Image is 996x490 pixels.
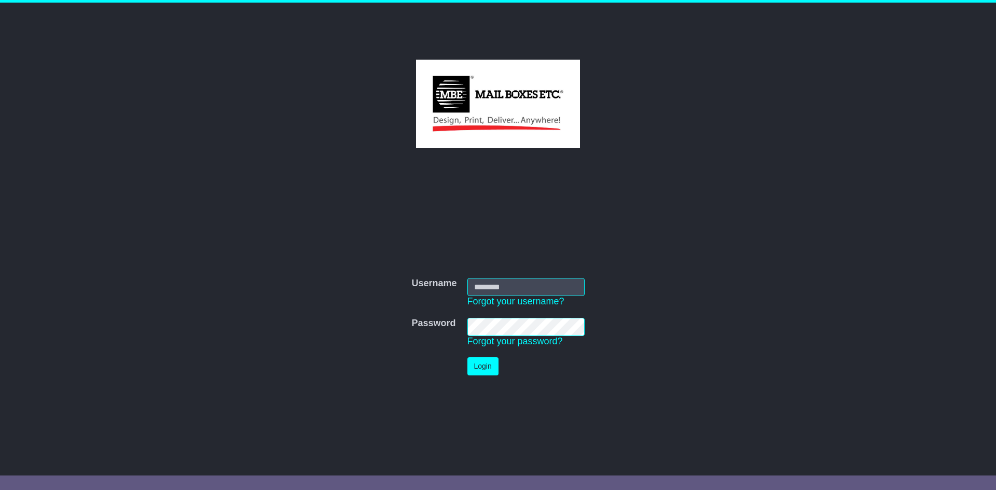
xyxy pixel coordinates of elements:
[467,357,499,375] button: Login
[411,278,457,289] label: Username
[416,60,579,148] img: MBE Macquarie Park
[467,336,563,346] a: Forgot your password?
[411,318,455,329] label: Password
[467,296,564,306] a: Forgot your username?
